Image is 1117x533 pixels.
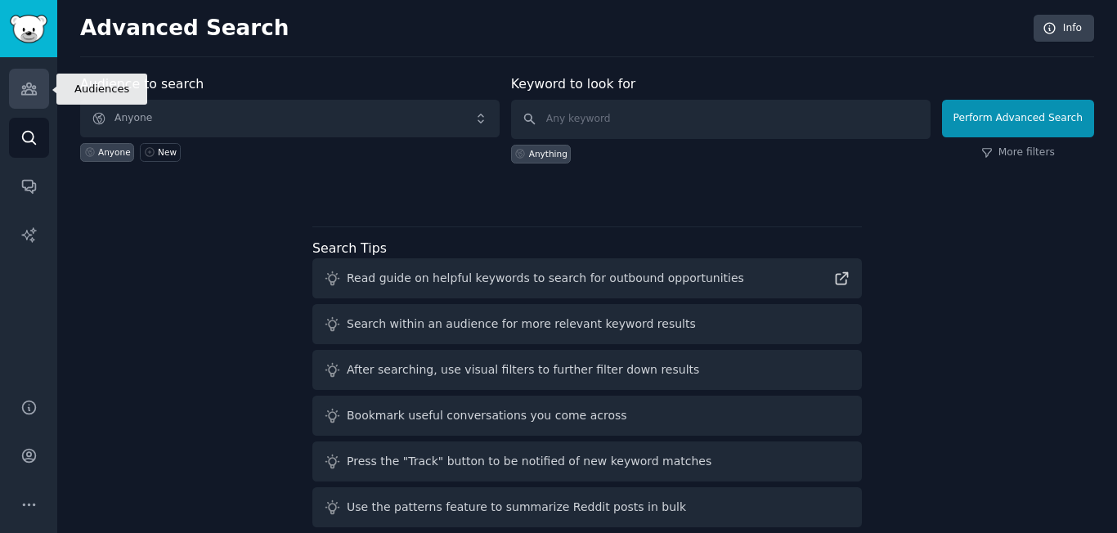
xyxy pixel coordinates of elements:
[347,407,627,424] div: Bookmark useful conversations you come across
[347,453,711,470] div: Press the "Track" button to be notified of new keyword matches
[312,240,387,256] label: Search Tips
[347,499,686,516] div: Use the patterns feature to summarize Reddit posts in bulk
[158,146,177,158] div: New
[347,361,699,378] div: After searching, use visual filters to further filter down results
[347,270,744,287] div: Read guide on helpful keywords to search for outbound opportunities
[10,15,47,43] img: GummySearch logo
[80,100,500,137] button: Anyone
[98,146,131,158] div: Anyone
[942,100,1094,137] button: Perform Advanced Search
[80,16,1025,42] h2: Advanced Search
[1034,15,1094,43] a: Info
[511,100,931,139] input: Any keyword
[347,316,696,333] div: Search within an audience for more relevant keyword results
[529,148,567,159] div: Anything
[981,146,1055,160] a: More filters
[511,76,636,92] label: Keyword to look for
[140,143,180,162] a: New
[80,76,204,92] label: Audience to search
